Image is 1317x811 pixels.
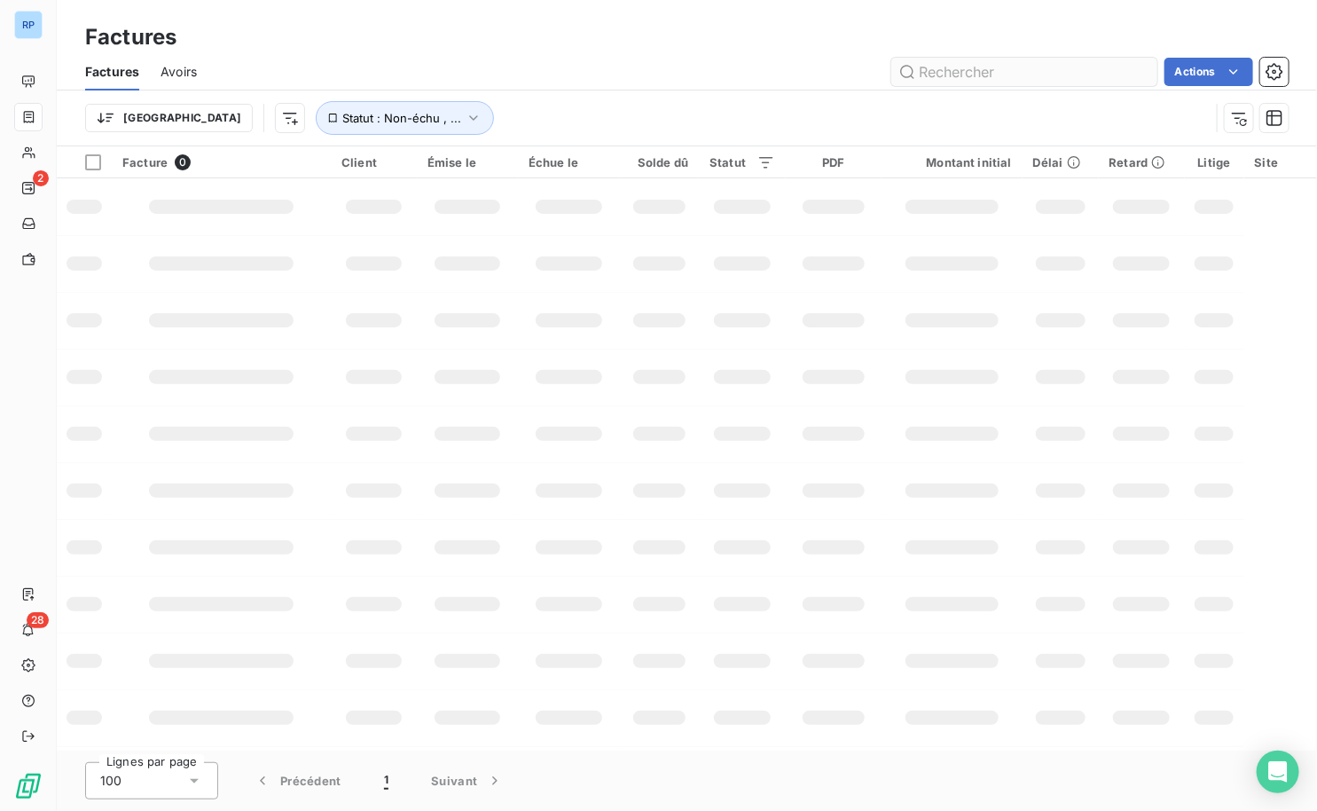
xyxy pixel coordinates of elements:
[14,11,43,39] div: RP
[122,155,168,169] span: Facture
[14,174,42,202] a: 2
[342,111,461,125] span: Statut : Non-échu , ...
[1257,751,1299,793] div: Open Intercom Messenger
[85,63,139,81] span: Factures
[1109,155,1174,169] div: Retard
[427,155,507,169] div: Émise le
[709,155,775,169] div: Statut
[33,170,49,186] span: 2
[161,63,197,81] span: Avoirs
[316,101,494,135] button: Statut : Non-échu , ...
[341,155,406,169] div: Client
[410,762,525,799] button: Suivant
[892,155,1012,169] div: Montant initial
[232,762,363,799] button: Précédent
[1195,155,1234,169] div: Litige
[14,772,43,800] img: Logo LeanPay
[85,104,253,132] button: [GEOGRAPHIC_DATA]
[100,772,122,790] span: 100
[631,155,689,169] div: Solde dû
[1164,58,1253,86] button: Actions
[85,21,176,53] h3: Factures
[1033,155,1088,169] div: Délai
[384,772,388,790] span: 1
[1255,155,1306,169] div: Site
[891,58,1157,86] input: Rechercher
[27,612,49,628] span: 28
[175,154,191,170] span: 0
[796,155,870,169] div: PDF
[529,155,609,169] div: Échue le
[363,762,410,799] button: 1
